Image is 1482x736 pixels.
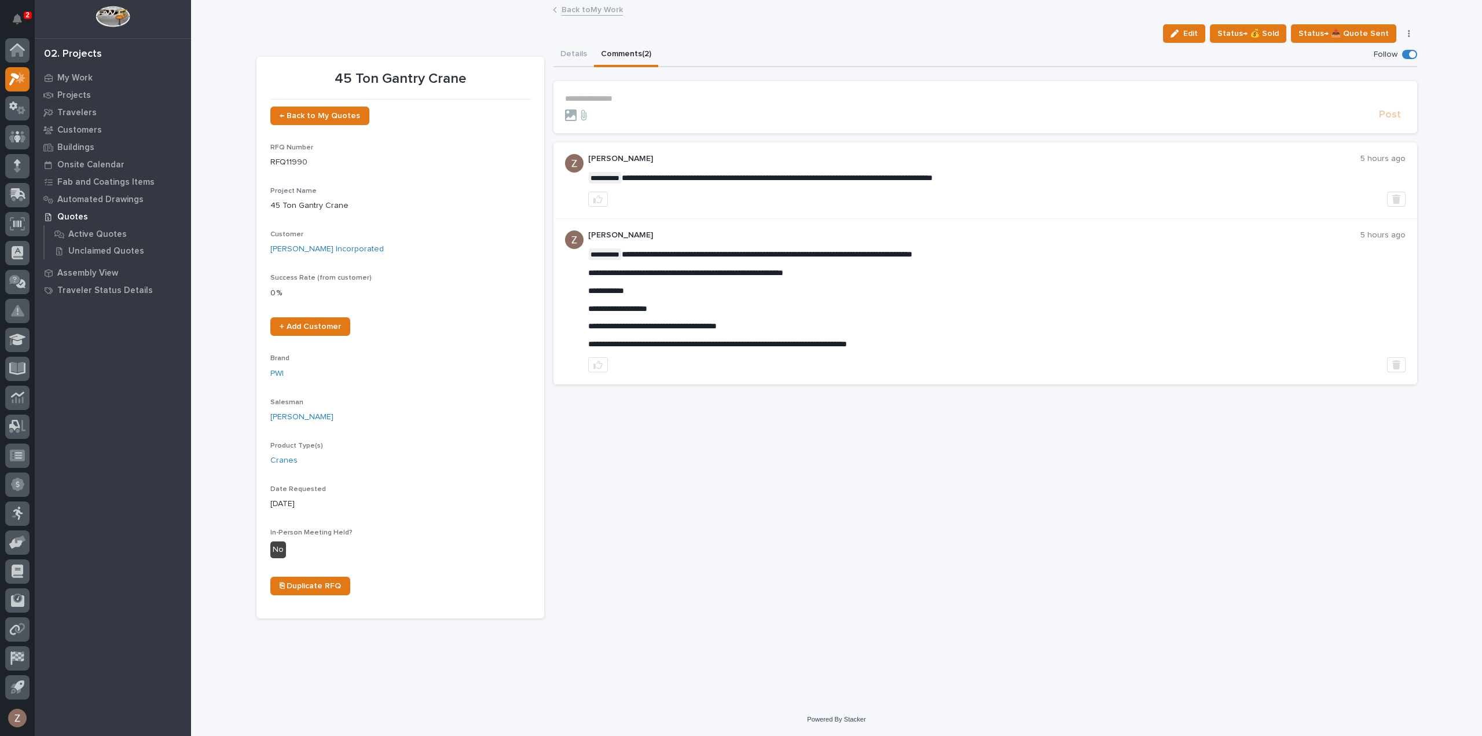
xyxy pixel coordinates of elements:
button: like this post [588,192,608,207]
span: In-Person Meeting Held? [270,529,353,536]
p: Traveler Status Details [57,285,153,296]
span: Brand [270,355,289,362]
a: Unclaimed Quotes [45,243,191,259]
a: Fab and Coatings Items [35,173,191,191]
p: 0 % [270,287,530,299]
span: Success Rate (from customer) [270,274,372,281]
p: Active Quotes [68,229,127,240]
p: 45 Ton Gantry Crane [270,71,530,87]
span: RFQ Number [270,144,313,151]
p: [PERSON_NAME] [588,154,1360,164]
span: Product Type(s) [270,442,323,449]
p: 5 hours ago [1360,230,1406,240]
a: My Work [35,69,191,86]
span: Project Name [270,188,317,195]
p: 5 hours ago [1360,154,1406,164]
a: ← Back to My Quotes [270,107,369,125]
a: [PERSON_NAME] [270,411,333,423]
span: Post [1379,108,1401,122]
a: Cranes [270,455,298,467]
button: users-avatar [5,706,30,730]
button: Delete post [1387,357,1406,372]
a: + Add Customer [270,317,350,336]
a: Assembly View [35,264,191,281]
a: [PERSON_NAME] Incorporated [270,243,384,255]
img: Workspace Logo [96,6,130,27]
span: Date Requested [270,486,326,493]
p: Travelers [57,108,97,118]
button: Details [553,43,594,67]
a: Active Quotes [45,226,191,242]
button: Status→ 📤 Quote Sent [1291,24,1396,43]
a: PWI [270,368,284,380]
a: Onsite Calendar [35,156,191,173]
a: Projects [35,86,191,104]
p: [DATE] [270,498,530,510]
a: ⎘ Duplicate RFQ [270,577,350,595]
img: AGNmyxac9iQmFt5KMn4yKUk2u-Y3CYPXgWg2Ri7a09A=s96-c [565,230,584,249]
span: + Add Customer [280,323,341,331]
div: Notifications2 [14,14,30,32]
a: Customers [35,121,191,138]
button: Edit [1163,24,1205,43]
span: Edit [1183,28,1198,39]
span: Status→ 💰 Sold [1217,27,1279,41]
button: Status→ 💰 Sold [1210,24,1286,43]
p: Quotes [57,212,88,222]
div: No [270,541,286,558]
button: Delete post [1387,192,1406,207]
a: Travelers [35,104,191,121]
button: Post [1374,108,1406,122]
button: like this post [588,357,608,372]
a: Automated Drawings [35,191,191,208]
a: Back toMy Work [562,2,623,16]
p: Assembly View [57,268,118,279]
p: RFQ11990 [270,156,530,169]
p: Unclaimed Quotes [68,246,144,257]
p: My Work [57,73,93,83]
p: [PERSON_NAME] [588,230,1360,240]
p: 45 Ton Gantry Crane [270,200,530,212]
a: Buildings [35,138,191,156]
p: Customers [57,125,102,136]
a: Traveler Status Details [35,281,191,299]
span: Salesman [270,399,303,406]
button: Comments (2) [594,43,658,67]
span: ⎘ Duplicate RFQ [280,582,341,590]
p: Projects [57,90,91,101]
a: Powered By Stacker [807,716,865,723]
img: AGNmyxac9iQmFt5KMn4yKUk2u-Y3CYPXgWg2Ri7a09A=s96-c [565,154,584,173]
span: Status→ 📤 Quote Sent [1298,27,1389,41]
p: Fab and Coatings Items [57,177,155,188]
span: ← Back to My Quotes [280,112,360,120]
span: Customer [270,231,303,238]
p: Automated Drawings [57,195,144,205]
p: Onsite Calendar [57,160,124,170]
p: 2 [25,11,30,19]
p: Follow [1374,50,1397,60]
div: 02. Projects [44,48,102,61]
a: Quotes [35,208,191,225]
button: Notifications [5,7,30,31]
p: Buildings [57,142,94,153]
